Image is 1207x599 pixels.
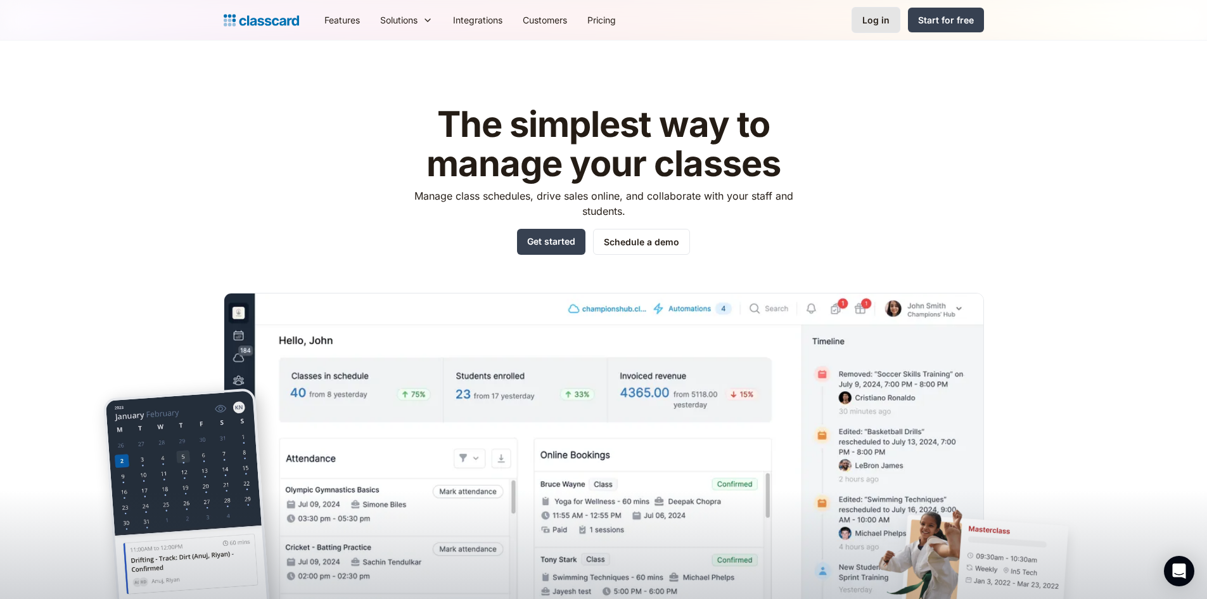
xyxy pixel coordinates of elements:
[314,6,370,34] a: Features
[577,6,626,34] a: Pricing
[370,6,443,34] div: Solutions
[402,188,805,219] p: Manage class schedules, drive sales online, and collaborate with your staff and students.
[517,229,585,255] a: Get started
[402,105,805,183] h1: The simplest way to manage your classes
[443,6,513,34] a: Integrations
[1164,556,1194,586] div: Open Intercom Messenger
[513,6,577,34] a: Customers
[380,13,418,27] div: Solutions
[852,7,900,33] a: Log in
[908,8,984,32] a: Start for free
[593,229,690,255] a: Schedule a demo
[862,13,890,27] div: Log in
[224,11,299,29] a: Logo
[918,13,974,27] div: Start for free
